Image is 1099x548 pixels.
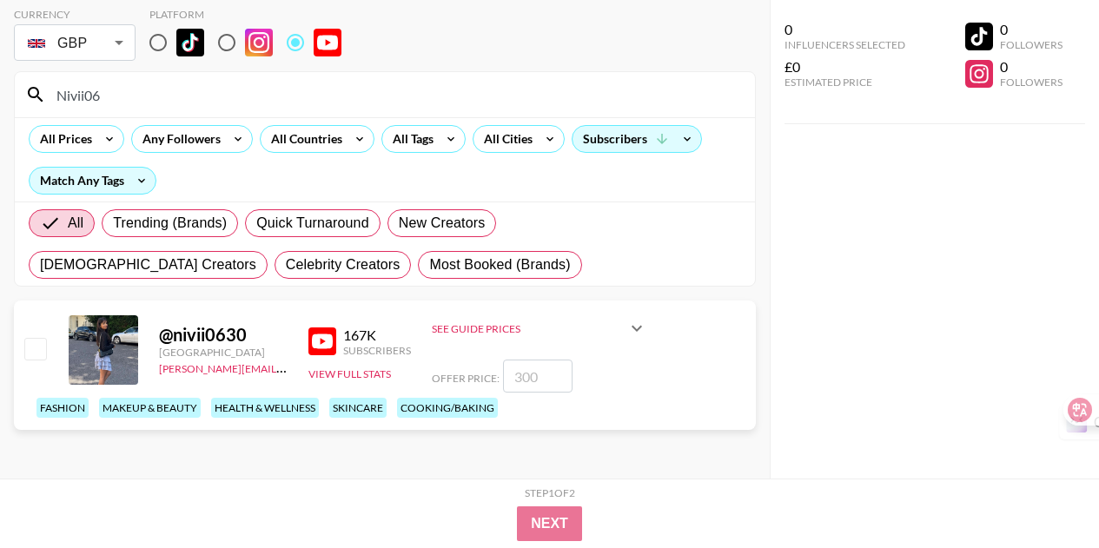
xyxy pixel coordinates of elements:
[525,486,575,499] div: Step 1 of 2
[517,506,582,541] button: Next
[261,126,346,152] div: All Countries
[286,254,401,275] span: Celebrity Creators
[397,398,498,418] div: cooking/baking
[14,8,136,21] div: Currency
[30,168,156,194] div: Match Any Tags
[113,213,227,234] span: Trending (Brands)
[314,29,341,56] img: YouTube
[473,126,536,152] div: All Cities
[1000,58,1063,76] div: 0
[17,28,132,58] div: GBP
[432,307,647,349] div: See Guide Prices
[785,38,905,51] div: Influencers Selected
[46,81,745,109] input: Search by User Name
[176,29,204,56] img: TikTok
[256,213,369,234] span: Quick Turnaround
[149,8,355,21] div: Platform
[36,398,89,418] div: fashion
[429,254,570,275] span: Most Booked (Brands)
[159,346,288,359] div: [GEOGRAPHIC_DATA]
[1000,76,1063,89] div: Followers
[329,398,387,418] div: skincare
[40,254,256,275] span: [DEMOGRAPHIC_DATA] Creators
[308,327,336,355] img: YouTube
[159,324,288,346] div: @ nivii0630
[1012,461,1078,527] iframe: Drift Widget Chat Controller
[785,21,905,38] div: 0
[30,126,96,152] div: All Prices
[211,398,319,418] div: health & wellness
[382,126,437,152] div: All Tags
[503,360,573,393] input: 300
[432,322,626,335] div: See Guide Prices
[99,398,201,418] div: makeup & beauty
[573,126,701,152] div: Subscribers
[1000,38,1063,51] div: Followers
[432,372,500,385] span: Offer Price:
[68,213,83,234] span: All
[399,213,486,234] span: New Creators
[1000,21,1063,38] div: 0
[132,126,224,152] div: Any Followers
[308,367,391,380] button: View Full Stats
[343,344,411,357] div: Subscribers
[785,76,905,89] div: Estimated Price
[343,327,411,344] div: 167K
[245,29,273,56] img: Instagram
[159,359,499,375] a: [PERSON_NAME][EMAIL_ADDRESS][PERSON_NAME][DOMAIN_NAME]
[785,58,905,76] div: £0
